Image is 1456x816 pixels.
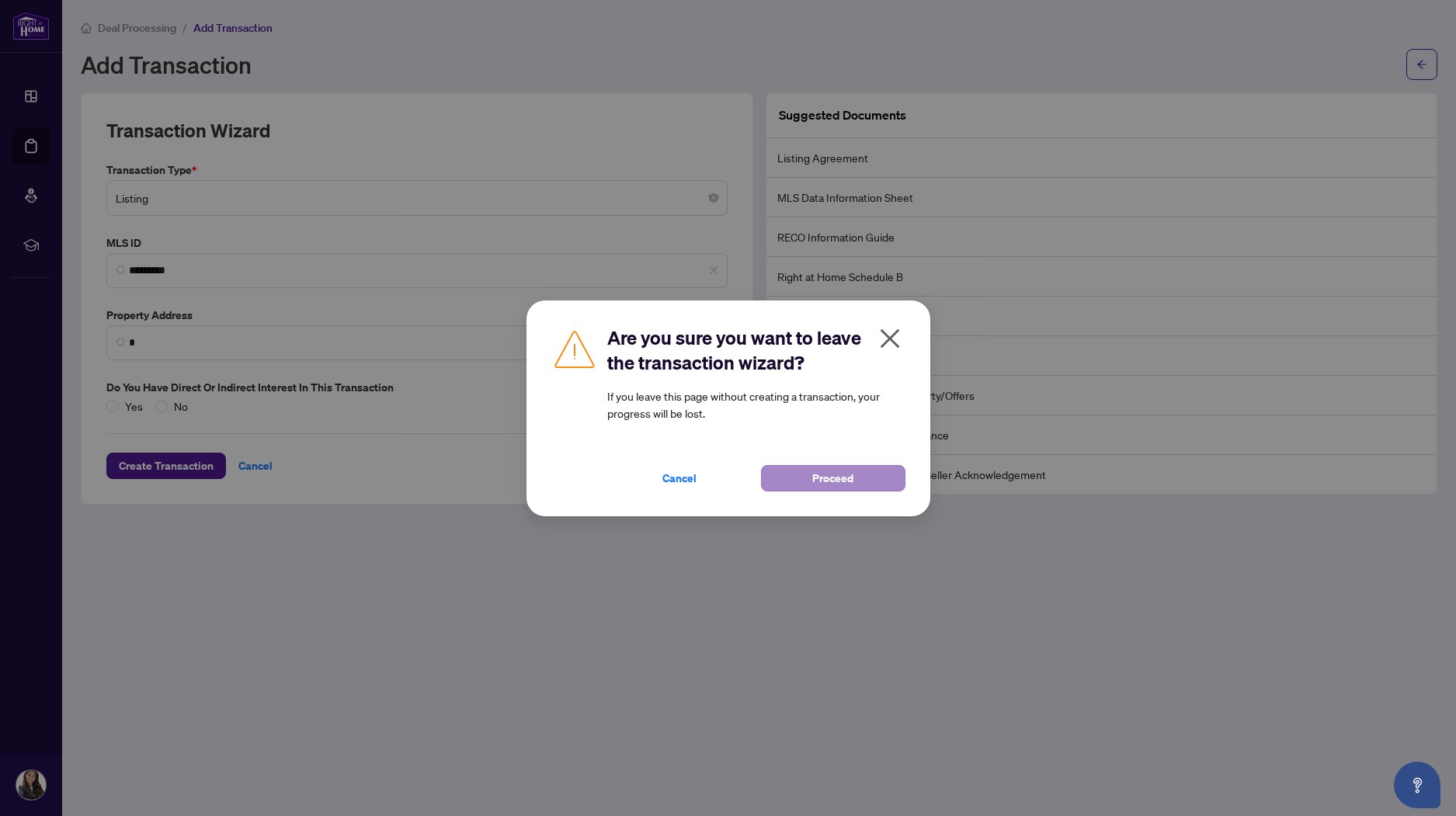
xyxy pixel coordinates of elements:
[1394,762,1440,808] button: Open asap
[877,326,902,351] span: close
[761,465,905,491] button: Proceed
[607,465,752,491] button: Cancel
[812,466,853,491] span: Proceed
[607,325,905,375] h2: Are you sure you want to leave the transaction wizard?
[607,387,905,422] article: If you leave this page without creating a transaction, your progress will be lost.
[662,466,697,491] span: Cancel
